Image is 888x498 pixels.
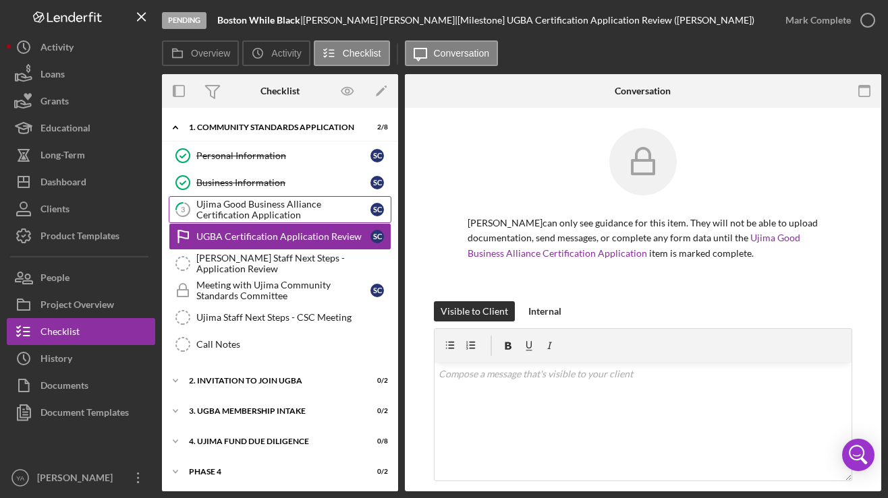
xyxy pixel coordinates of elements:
tspan: 3 [181,205,185,214]
div: UGBA Certification Application Review [196,231,370,242]
div: Ujima Good Business Alliance Certification Application [196,199,370,220]
a: Product Templates [7,222,155,249]
div: S C [370,230,384,243]
div: History [40,345,72,375]
button: Checklist [7,318,155,345]
div: Project Overview [40,291,114,321]
div: S C [370,284,384,297]
div: Ujima Staff Next Steps - CSC Meeting [196,312,391,323]
div: Internal [528,301,561,321]
div: Meeting with Ujima Community Standards Committee [196,280,370,301]
div: Checklist [260,86,300,96]
div: Personal Information [196,150,370,161]
div: 0 / 2 [364,377,388,385]
div: Long-Term [40,142,85,172]
label: Conversation [434,48,490,59]
div: Product Templates [40,222,119,253]
button: Loans [7,61,155,88]
label: Overview [191,48,230,59]
div: 0 / 2 [364,407,388,415]
button: Project Overview [7,291,155,318]
div: Educational [40,115,90,145]
button: YA[PERSON_NAME] [7,464,155,491]
button: Checklist [314,40,390,66]
a: Ujima Good Business Alliance Certification Application [468,232,800,258]
div: Business Information [196,177,370,188]
button: Documents [7,372,155,399]
a: [PERSON_NAME] Staff Next Steps - Application Review [169,250,391,277]
a: UGBA Certification Application ReviewSC [169,223,391,250]
button: Conversation [405,40,499,66]
a: Business InformationSC [169,169,391,196]
a: 3Ujima Good Business Alliance Certification ApplicationSC [169,196,391,223]
button: History [7,345,155,372]
div: 1. Community Standards Application [189,123,354,131]
div: | [217,15,303,26]
div: Grants [40,88,69,118]
button: Document Templates [7,399,155,426]
div: Loans [40,61,65,91]
button: Grants [7,88,155,115]
button: People [7,264,155,291]
a: Personal InformationSC [169,142,391,169]
div: 3. UGBA MEMBERSHIP INTAKE [189,407,354,415]
button: Mark Complete [772,7,881,34]
div: [PERSON_NAME] [34,464,121,495]
label: Activity [271,48,301,59]
div: Pending [162,12,206,29]
div: People [40,264,70,294]
div: Open Intercom Messenger [842,439,875,471]
button: Activity [7,34,155,61]
text: YA [16,474,25,482]
div: Conversation [615,86,671,96]
button: Overview [162,40,239,66]
div: 2 / 8 [364,123,388,131]
a: Meeting with Ujima Community Standards CommitteeSC [169,277,391,304]
div: Document Templates [40,399,129,429]
div: S C [370,176,384,189]
a: Call Notes [169,331,391,358]
button: Clients [7,195,155,222]
div: Dashboard [40,168,86,199]
div: Activity [40,34,74,64]
button: Dashboard [7,168,155,195]
button: Long-Term [7,142,155,168]
div: [Milestone] UGBA Certification Application Review ([PERSON_NAME]) [457,15,754,26]
div: Call Notes [196,339,391,350]
div: 0 / 8 [364,437,388,445]
div: Clients [40,195,70,226]
button: Internal [522,301,568,321]
div: Visible to Client [441,301,508,321]
div: [PERSON_NAME] Staff Next Steps - Application Review [196,253,391,274]
div: S C [370,149,384,162]
a: Ujima Staff Next Steps - CSC Meeting [169,304,391,331]
div: [PERSON_NAME] [PERSON_NAME] | [303,15,457,26]
div: 0 / 2 [364,468,388,476]
div: 4. UJIMA FUND DUE DILIGENCE [189,437,354,445]
b: Boston While Black [217,14,300,26]
div: Mark Complete [785,7,851,34]
label: Checklist [343,48,381,59]
div: Checklist [40,318,80,348]
div: 2. Invitation to Join UGBA [189,377,354,385]
p: [PERSON_NAME] can only see guidance for this item. They will not be able to upload documentation,... [468,216,818,261]
button: Educational [7,115,155,142]
div: S C [370,203,384,216]
div: Phase 4 [189,468,354,476]
button: Activity [242,40,310,66]
button: Visible to Client [434,301,515,321]
div: Documents [40,372,88,402]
